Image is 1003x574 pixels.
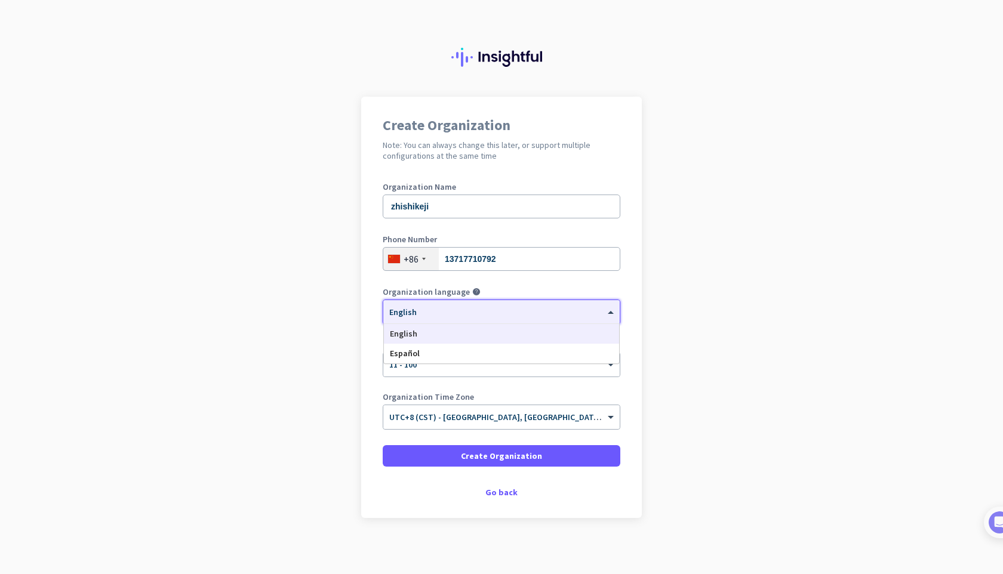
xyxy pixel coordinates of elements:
label: Organization Size (Optional) [383,340,620,348]
label: Organization Name [383,183,620,191]
label: Phone Number [383,235,620,243]
label: Organization language [383,288,470,296]
h2: Note: You can always change this later, or support multiple configurations at the same time [383,140,620,161]
span: Create Organization [461,450,542,462]
div: Go back [383,488,620,496]
img: Insightful [451,48,552,67]
input: What is the name of your organization? [383,195,620,218]
div: +86 [404,253,419,265]
label: Organization Time Zone [383,393,620,401]
span: English [390,328,417,339]
h1: Create Organization [383,118,620,132]
input: 10 1234 5678 [383,247,620,271]
button: Create Organization [383,445,620,467]
div: Options List [384,324,619,363]
span: Español [390,348,420,359]
i: help [472,288,481,296]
